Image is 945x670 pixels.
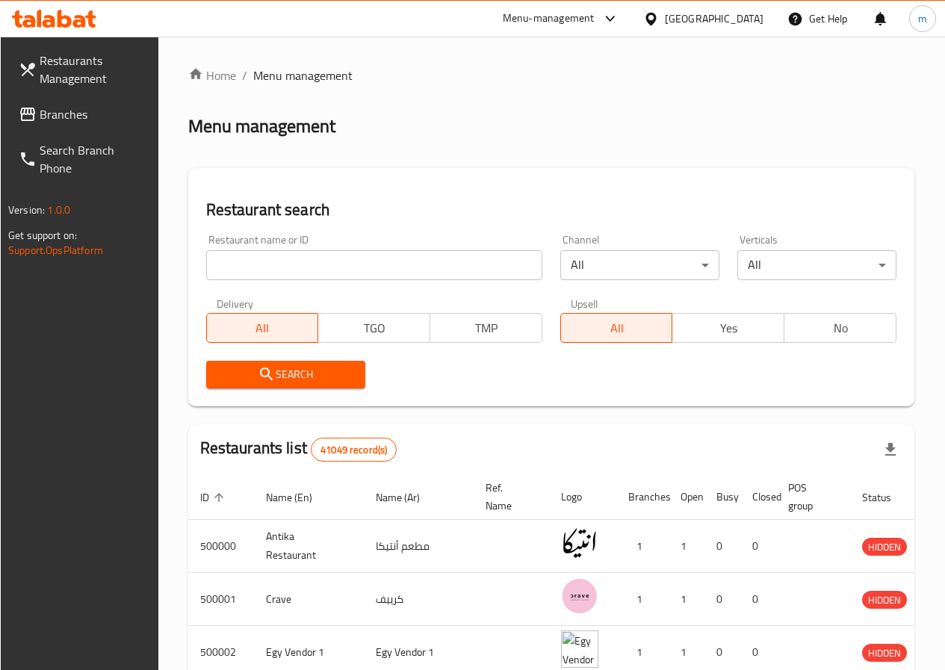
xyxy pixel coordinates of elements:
th: Logo [549,474,616,520]
a: Support.OpsPlatform [8,241,103,260]
span: All [213,317,313,339]
th: Busy [704,474,740,520]
span: Version: [8,200,45,220]
div: HIDDEN [862,538,907,556]
span: Yes [678,317,778,339]
button: Yes [672,313,784,343]
td: 0 [740,573,776,626]
span: ID [200,488,229,506]
button: All [206,313,319,343]
button: TGO [317,313,430,343]
td: مطعم أنتيكا [364,520,474,573]
a: Search Branch Phone [7,132,158,186]
span: 1.0.0 [47,200,70,220]
nav: breadcrumb [188,66,914,84]
span: Get support on: [8,226,77,245]
td: 1 [669,520,704,573]
div: Export file [873,432,908,468]
span: Name (Ar) [376,488,439,506]
span: m [918,10,927,27]
div: All [560,250,719,280]
span: 41049 record(s) [312,443,396,457]
span: Search Branch Phone [40,141,146,177]
td: Crave [254,573,364,626]
td: 0 [704,520,740,573]
td: 0 [740,520,776,573]
td: 500001 [188,573,254,626]
span: Search [218,365,353,384]
td: 500000 [188,520,254,573]
span: HIDDEN [862,539,907,556]
a: Restaurants Management [7,43,158,96]
span: Branches [40,105,146,123]
label: Upsell [571,298,598,308]
span: Ref. Name [486,479,531,515]
img: Antika Restaurant [561,524,598,562]
img: Egy Vendor 1 [561,630,598,668]
div: [GEOGRAPHIC_DATA] [665,10,763,27]
span: No [790,317,890,339]
th: Closed [740,474,776,520]
span: All [567,317,667,339]
li: / [242,66,247,84]
span: Menu management [253,66,353,84]
label: Delivery [217,298,254,308]
div: Menu-management [503,10,595,28]
div: Total records count [311,438,397,462]
h2: Restaurant search [206,199,896,221]
td: 1 [616,573,669,626]
button: TMP [430,313,542,343]
span: HIDDEN [862,592,907,609]
div: HIDDEN [862,644,907,662]
button: Search [206,361,365,388]
td: كرييف [364,573,474,626]
div: All [737,250,896,280]
input: Search for restaurant name or ID.. [206,250,542,280]
span: TMP [436,317,536,339]
div: HIDDEN [862,591,907,609]
h2: Restaurants list [200,437,397,462]
th: Branches [616,474,669,520]
td: 1 [669,573,704,626]
td: 1 [616,520,669,573]
h2: Menu management [188,114,335,138]
a: Branches [7,96,158,132]
span: TGO [324,317,424,339]
img: Crave [561,577,598,615]
button: No [784,313,896,343]
a: Home [188,66,236,84]
span: Status [862,488,911,506]
span: HIDDEN [862,645,907,662]
span: Name (En) [266,488,332,506]
span: POS group [788,479,832,515]
th: Open [669,474,704,520]
td: 0 [704,573,740,626]
button: All [560,313,673,343]
td: Antika Restaurant [254,520,364,573]
span: Restaurants Management [40,52,146,87]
